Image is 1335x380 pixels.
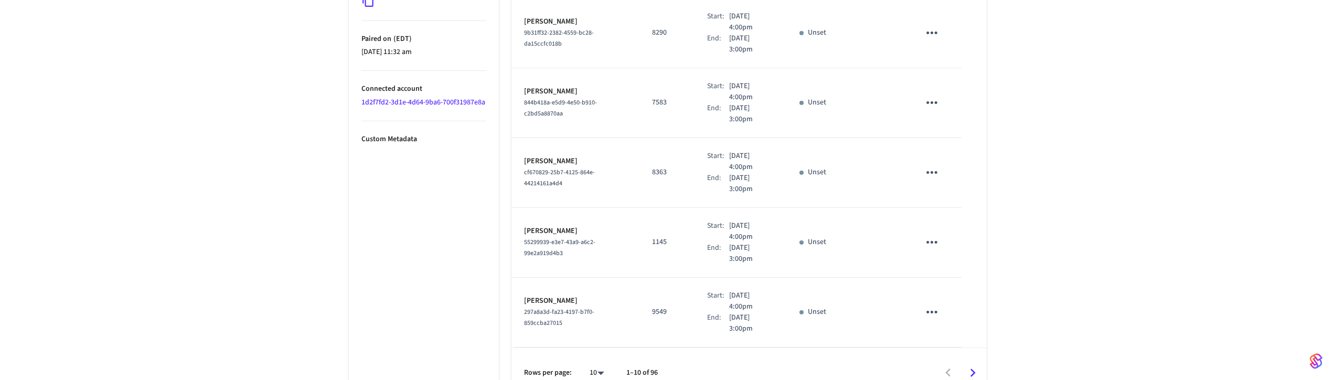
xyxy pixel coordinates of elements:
[652,237,682,248] p: 1145
[729,33,774,55] p: [DATE] 3:00pm
[729,81,774,103] p: [DATE] 4:00pm
[729,290,774,312] p: [DATE] 4:00pm
[707,151,729,173] div: Start:
[808,167,826,178] p: Unset
[652,167,682,178] p: 8363
[361,97,485,108] a: 1d2f7fd2-3d1e-4d64-9ba6-700f31987e8a
[524,98,597,118] span: 844b418a-e5d9-4e50-b910-c2bd5a8870aa
[524,28,594,48] span: 9b31ff32-2382-4559-bc28-da15ccfc018b
[361,134,486,145] p: Custom Metadata
[707,290,729,312] div: Start:
[707,103,729,125] div: End:
[524,156,627,167] p: [PERSON_NAME]
[524,295,627,307] p: [PERSON_NAME]
[524,86,627,97] p: [PERSON_NAME]
[1310,353,1322,370] img: SeamLogoGradient.69752ec5.svg
[524,238,595,258] span: 55299939-e3e7-43a9-a6c2-99e2a919d4b3
[524,16,627,27] p: [PERSON_NAME]
[729,312,774,334] p: [DATE] 3:00pm
[808,27,826,38] p: Unset
[707,81,729,103] div: Start:
[707,173,729,195] div: End:
[729,173,774,195] p: [DATE] 3:00pm
[808,237,826,248] p: Unset
[707,220,729,242] div: Start:
[707,312,729,334] div: End:
[729,103,774,125] p: [DATE] 3:00pm
[707,242,729,265] div: End:
[808,97,826,108] p: Unset
[729,11,774,33] p: [DATE] 4:00pm
[524,308,594,328] span: 297a8a3d-fa23-4197-b7f0-859ccba27015
[626,367,658,378] p: 1–10 of 96
[729,242,774,265] p: [DATE] 3:00pm
[729,151,774,173] p: [DATE] 4:00pm
[652,307,682,318] p: 9549
[652,27,682,38] p: 8290
[524,226,627,237] p: [PERSON_NAME]
[524,367,572,378] p: Rows per page:
[707,33,729,55] div: End:
[361,47,486,58] p: [DATE] 11:32 am
[808,307,826,318] p: Unset
[524,168,595,188] span: cf670829-25b7-4125-864e-44214161a4d4
[391,34,412,44] span: ( EDT )
[707,11,729,33] div: Start:
[652,97,682,108] p: 7583
[729,220,774,242] p: [DATE] 4:00pm
[361,34,486,45] p: Paired on
[361,83,486,94] p: Connected account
